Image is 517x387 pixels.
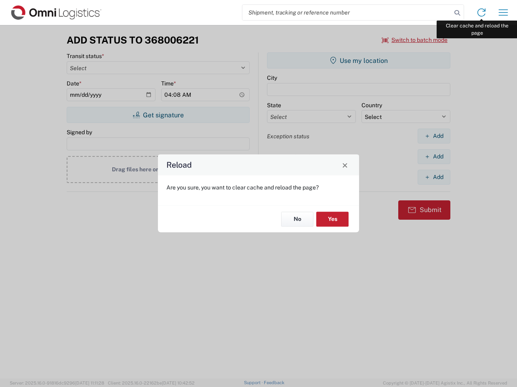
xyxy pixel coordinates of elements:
button: No [281,212,313,227]
h4: Reload [166,159,192,171]
input: Shipment, tracking or reference number [242,5,452,20]
button: Close [339,159,351,171]
p: Are you sure, you want to clear cache and reload the page? [166,184,351,191]
button: Yes [316,212,349,227]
